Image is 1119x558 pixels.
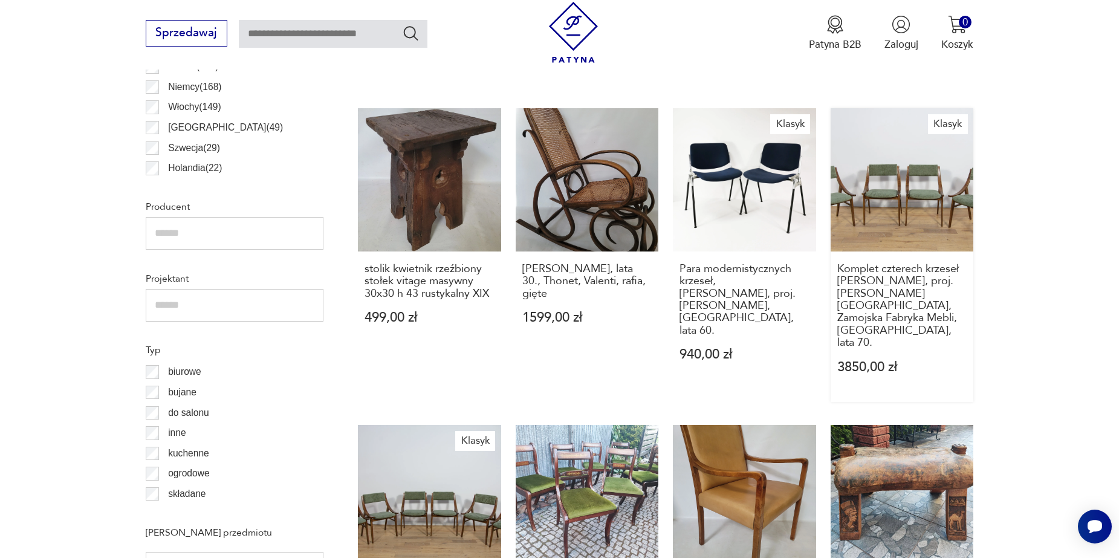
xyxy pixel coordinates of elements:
[402,24,420,42] button: Szukaj
[146,342,323,358] p: Typ
[837,263,967,349] h3: Komplet czterech krzeseł [PERSON_NAME], proj. [PERSON_NAME][GEOGRAPHIC_DATA], Zamojska Fabryka Me...
[168,405,209,421] p: do salonu
[146,20,227,47] button: Sprzedawaj
[884,15,918,51] button: Zaloguj
[948,15,967,34] img: Ikona koszyka
[358,108,501,402] a: stolik kwietnik rzeźbiony stołek vitage masywny 30x30 h 43 rustykalny XIXstolik kwietnik rzeźbion...
[168,79,221,95] p: Niemcy ( 168 )
[1078,510,1112,543] iframe: Smartsupp widget button
[837,361,967,374] p: 3850,00 zł
[941,15,973,51] button: 0Koszyk
[516,108,659,402] a: fotel bujany, lata 30., Thonet, Valenti, rafia, gięte[PERSON_NAME], lata 30., Thonet, Valenti, ra...
[809,15,861,51] button: Patyna B2B
[809,37,861,51] p: Patyna B2B
[168,99,221,115] p: Włochy ( 149 )
[543,2,604,63] img: Patyna - sklep z meblami i dekoracjami vintage
[826,15,845,34] img: Ikona medalu
[168,425,186,441] p: inne
[673,108,816,402] a: KlasykPara modernistycznych krzeseł, Anonima Castelli, proj. G. Piretti, Włochy, lata 60.Para mod...
[146,271,323,287] p: Projektant
[892,15,910,34] img: Ikonka użytkownika
[680,263,809,337] h3: Para modernistycznych krzeseł, [PERSON_NAME], proj. [PERSON_NAME], [GEOGRAPHIC_DATA], lata 60.
[809,15,861,51] a: Ikona medaluPatyna B2B
[146,525,323,540] p: [PERSON_NAME] przedmiotu
[522,263,652,300] h3: [PERSON_NAME], lata 30., Thonet, Valenti, rafia, gięte
[168,364,201,380] p: biurowe
[168,384,196,400] p: bujane
[365,311,495,324] p: 499,00 zł
[168,466,210,481] p: ogrodowe
[680,348,809,361] p: 940,00 zł
[146,199,323,215] p: Producent
[522,311,652,324] p: 1599,00 zł
[831,108,974,402] a: KlasykKomplet czterech krzeseł Skoczek, proj. J. Kędziorek, Zamojska Fabryka Mebli, Polska, lata ...
[168,160,222,176] p: Holandia ( 22 )
[168,507,198,522] p: taboret
[168,486,206,502] p: składane
[941,37,973,51] p: Koszyk
[168,446,209,461] p: kuchenne
[365,263,495,300] h3: stolik kwietnik rzeźbiony stołek vitage masywny 30x30 h 43 rustykalny XIX
[884,37,918,51] p: Zaloguj
[168,140,220,156] p: Szwecja ( 29 )
[959,16,971,28] div: 0
[168,120,283,135] p: [GEOGRAPHIC_DATA] ( 49 )
[168,181,216,196] p: Czechy ( 20 )
[146,29,227,39] a: Sprzedawaj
